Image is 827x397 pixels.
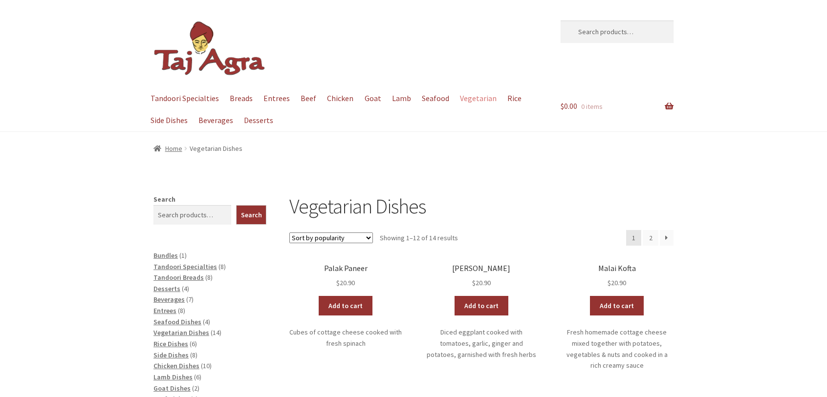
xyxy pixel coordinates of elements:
span: 6 [196,373,199,381]
p: Diced eggplant cooked with tomatoes, garlic, ginger and potatoes, garnished with fresh herbs [425,327,538,360]
img: Dickson | Taj Agra Indian Restaurant [153,21,266,77]
span: 7 [188,295,192,304]
span: $ [608,278,611,287]
span: Page 1 [626,230,642,246]
span: 1 [181,251,185,260]
p: Showing 1–12 of 14 results [380,230,458,246]
nav: Primary Navigation [153,87,538,131]
span: 2 [194,384,197,393]
select: Shop order [289,232,373,243]
a: Seafood Dishes [153,317,201,326]
a: Goat Dishes [153,384,191,393]
nav: breadcrumbs [153,143,674,154]
a: Side Dishes [153,351,189,359]
span: 10 [203,361,210,370]
p: Fresh homemade cottage cheese mixed together with potatoes, vegetables & nuts and cooked in a ric... [561,327,674,371]
a: $0.00 0 items [561,87,674,125]
a: Rice [503,87,526,109]
a: Vegetarian [456,87,501,109]
a: Lamb Dishes [153,373,193,381]
span: 8 [207,273,211,282]
span: $ [336,278,340,287]
a: Beverages [194,109,238,131]
bdi: 20.90 [472,278,491,287]
a: Home [153,144,182,153]
bdi: 20.90 [336,278,355,287]
a: Goat [360,87,386,109]
bdi: 20.90 [608,278,626,287]
a: Entrees [259,87,294,109]
a: Add to cart: “Malai Kofta” [590,296,644,315]
nav: Product Pagination [626,230,674,246]
h2: Palak Paneer [289,264,402,273]
h2: Malai Kofta [561,264,674,273]
a: Page 2 [643,230,658,246]
a: → [660,230,674,246]
a: Malai Kofta $20.90 [561,264,674,289]
button: Search [236,205,267,225]
span: 4 [184,284,187,293]
a: Beverages [153,295,185,304]
a: Tandoori Specialties [153,262,217,271]
h2: [PERSON_NAME] [425,264,538,273]
span: 6 [192,339,195,348]
span: 14 [213,328,219,337]
a: Palak Paneer $20.90 [289,264,402,289]
span: 0 items [581,102,603,111]
a: Tandoori Specialties [146,87,223,109]
span: 4 [205,317,208,326]
span: / [182,143,190,154]
a: Add to cart: “Palak Paneer” [319,296,372,315]
a: Vegetarian Dishes [153,328,209,337]
input: Search products… [153,205,231,225]
a: Rice Dishes [153,339,188,348]
p: Cubes of cottage cheese cooked with fresh spinach [289,327,402,349]
span: 8 [220,262,224,271]
h1: Vegetarian Dishes [289,194,674,219]
a: Lamb [387,87,415,109]
a: Bundles [153,251,178,260]
a: Seafood [417,87,454,109]
a: Breads [225,87,257,109]
input: Search products… [561,21,674,43]
span: 8 [180,306,183,315]
a: Chicken Dishes [153,361,199,370]
label: Search [153,195,175,204]
a: Side Dishes [146,109,192,131]
span: $ [472,278,476,287]
a: Desserts [153,284,180,293]
a: Chicken [323,87,358,109]
a: [PERSON_NAME] $20.90 [425,264,538,289]
a: Add to cart: “Aloo Bengan” [455,296,508,315]
a: Tandoori Breads [153,273,204,282]
a: Desserts [239,109,278,131]
a: Entrees [153,306,176,315]
span: 0.00 [561,101,577,111]
a: Beef [296,87,321,109]
span: $ [561,101,564,111]
span: 8 [192,351,196,359]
